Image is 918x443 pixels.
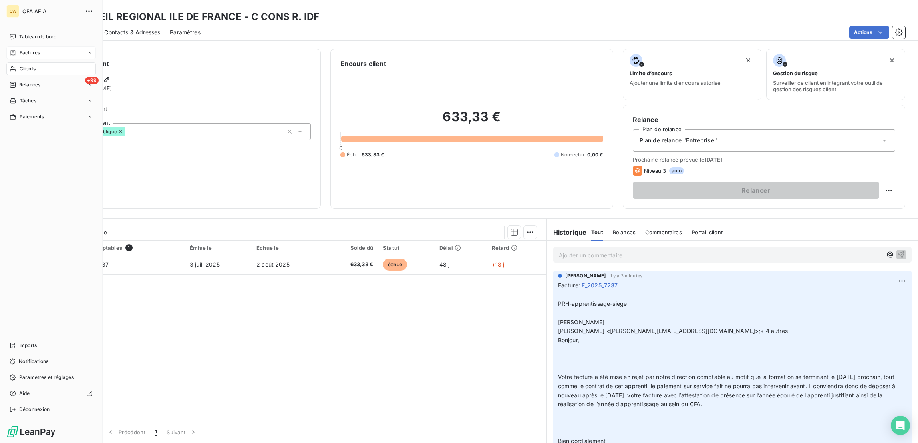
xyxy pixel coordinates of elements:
[102,424,150,441] button: Précédent
[891,416,910,435] div: Open Intercom Messenger
[6,387,96,400] a: Aide
[20,113,44,120] span: Paiements
[645,229,682,235] span: Commentaires
[155,428,157,436] span: 1
[613,229,636,235] span: Relances
[190,261,220,268] span: 3 juil. 2025
[328,261,374,269] span: 633,33 €
[48,59,311,68] h6: Informations client
[6,425,56,438] img: Logo LeanPay
[547,227,587,237] h6: Historique
[6,62,96,75] a: Clients
[633,115,895,124] h6: Relance
[20,49,40,56] span: Factures
[610,273,642,278] span: il y a 3 minutes
[561,151,584,158] span: Non-échu
[692,229,723,235] span: Portail client
[565,272,606,279] span: [PERSON_NAME]
[104,28,160,36] span: Contacts & Adresses
[20,65,36,72] span: Clients
[383,259,407,271] span: échue
[492,245,542,251] div: Retard
[150,424,162,441] button: 1
[6,46,96,59] a: Factures
[20,97,36,104] span: Tâches
[22,8,80,14] span: CFA AFIA
[630,80,721,86] span: Ajouter une limite d’encours autorisé
[19,33,56,40] span: Tableau de bord
[669,167,684,174] span: auto
[170,28,201,36] span: Paramètres
[558,281,580,289] span: Facture :
[773,70,818,76] span: Gestion du risque
[383,245,430,251] div: Statut
[6,110,96,123] a: Paiements
[19,358,48,365] span: Notifications
[19,406,50,413] span: Déconnexion
[558,337,579,343] span: Bonjour,
[347,151,358,158] span: Échu
[558,327,788,334] span: ​[PERSON_NAME] <[PERSON_NAME][EMAIL_ADDRESS][DOMAIN_NAME]>;​+ 4 autres​​​​
[340,109,603,133] h2: 633,33 €
[162,424,202,441] button: Suivant
[6,371,96,384] a: Paramètres et réglages
[630,70,672,76] span: Limite d’encours
[70,10,319,24] h3: CONSEIL REGIONAL ILE DE FRANCE - C CONS R. IDF
[6,30,96,43] a: Tableau de bord
[623,49,762,100] button: Limite d’encoursAjouter une limite d’encours autorisé
[19,374,74,381] span: Paramètres et réglages
[19,342,37,349] span: Imports
[439,261,450,268] span: 48 j
[85,77,99,84] span: +99
[256,261,290,268] span: 2 août 2025
[558,300,627,307] span: PRH-apprentissage-siege
[362,151,384,158] span: 633,33 €
[587,151,603,158] span: 0,00 €
[640,136,717,144] span: Plan de relance "Entreprise"
[6,5,19,18] div: CA
[558,373,897,408] span: Votre facture a été mise en rejet par notre direction comptable au motif que la formation se term...
[766,49,905,100] button: Gestion du risqueSurveiller ce client en intégrant votre outil de gestion des risques client.
[705,156,723,163] span: [DATE]
[582,281,618,289] span: F_2025_7237
[339,145,342,151] span: 0
[125,128,132,135] input: Ajouter une valeur
[633,182,879,199] button: Relancer
[125,244,133,251] span: 1
[340,59,386,68] h6: Encours client
[849,26,889,39] button: Actions
[492,261,505,268] span: +18 j
[256,245,318,251] div: Échue le
[190,245,247,251] div: Émise le
[6,78,96,91] a: +99Relances
[19,81,40,88] span: Relances
[6,339,96,352] a: Imports
[19,390,30,397] span: Aide
[591,229,603,235] span: Tout
[633,156,895,163] span: Prochaine relance prévue le
[72,244,180,251] div: Pièces comptables
[558,319,605,325] span: [PERSON_NAME]​
[6,94,96,107] a: Tâches
[773,80,898,92] span: Surveiller ce client en intégrant votre outil de gestion des risques client.
[328,245,374,251] div: Solde dû
[644,168,666,174] span: Niveau 3
[439,245,482,251] div: Délai
[64,106,311,117] span: Propriétés Client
